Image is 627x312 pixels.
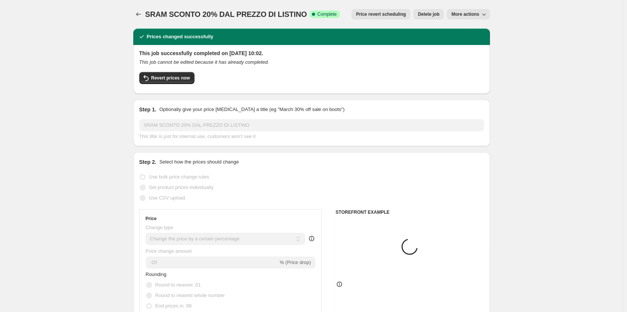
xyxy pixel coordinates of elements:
span: Use bulk price change rules [149,174,209,180]
span: Complete [317,11,336,17]
span: Set product prices individually [149,184,214,190]
button: More actions [447,9,490,19]
span: Revert prices now [151,75,190,81]
span: End prices in .99 [155,303,192,309]
span: Delete job [418,11,439,17]
span: Use CSV upload [149,195,185,201]
h2: This job successfully completed on [DATE] 10:02. [139,49,484,57]
span: More actions [451,11,479,17]
i: This job cannot be edited because it has already completed. [139,59,269,65]
h2: Step 1. [139,106,157,113]
input: -15 [146,256,278,268]
span: Rounding [146,271,167,277]
span: % (Price drop) [280,259,311,265]
p: Select how the prices should change [159,158,239,166]
span: Round to nearest whole number [155,292,225,298]
span: Round to nearest .01 [155,282,201,288]
input: 30% off holiday sale [139,119,484,131]
h2: Prices changed successfully [147,33,214,40]
button: Price revert scheduling [351,9,410,19]
h6: STOREFRONT EXAMPLE [336,209,484,215]
h3: Price [146,216,157,222]
button: Revert prices now [139,72,194,84]
span: Price change amount [146,248,192,254]
span: Price revert scheduling [356,11,406,17]
p: Optionally give your price [MEDICAL_DATA] a title (eg "March 30% off sale on boots") [159,106,344,113]
button: Delete job [413,9,444,19]
span: Change type [146,225,173,230]
button: Price change jobs [133,9,144,19]
span: SRAM SCONTO 20% DAL PREZZO DI LISTINO [145,10,307,18]
div: help [308,235,315,242]
span: This title is just for internal use, customers won't see it [139,133,256,139]
h2: Step 2. [139,158,157,166]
